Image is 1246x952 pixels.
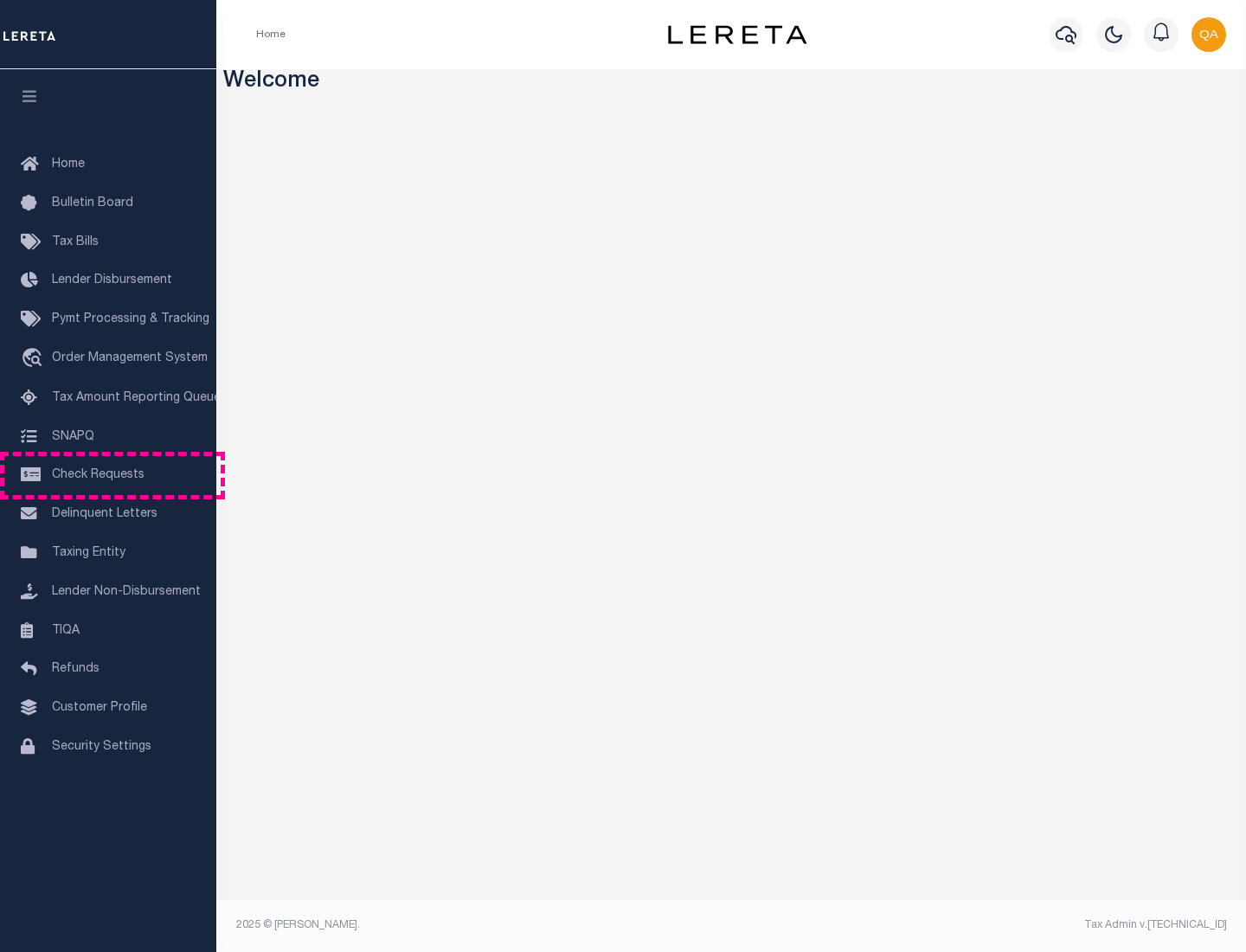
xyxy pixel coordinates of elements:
[52,663,100,675] span: Refunds
[52,236,99,248] span: Tax Bills
[223,917,732,933] div: 2025 © [PERSON_NAME].
[52,352,208,364] span: Order Management System
[223,69,1240,96] h3: Welcome
[52,702,147,714] span: Customer Profile
[52,508,157,520] span: Delinquent Letters
[52,430,94,442] span: SNAPQ
[256,27,286,42] li: Home
[744,917,1227,933] div: Tax Admin v.[TECHNICAL_ID]
[668,25,806,44] img: logo-dark.svg
[52,741,151,753] span: Security Settings
[52,313,209,325] span: Pymt Processing & Tracking
[21,348,48,370] i: travel_explore
[52,469,145,481] span: Check Requests
[52,158,85,170] span: Home
[1191,17,1226,52] img: svg+xml;base64,PHN2ZyB4bWxucz0iaHR0cDovL3d3dy53My5vcmcvMjAwMC9zdmciIHBvaW50ZXItZXZlbnRzPSJub25lIi...
[52,197,133,209] span: Bulletin Board
[52,392,221,404] span: Tax Amount Reporting Queue
[52,624,80,636] span: TIQA
[52,547,125,559] span: Taxing Entity
[52,586,201,598] span: Lender Non-Disbursement
[52,274,172,286] span: Lender Disbursement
